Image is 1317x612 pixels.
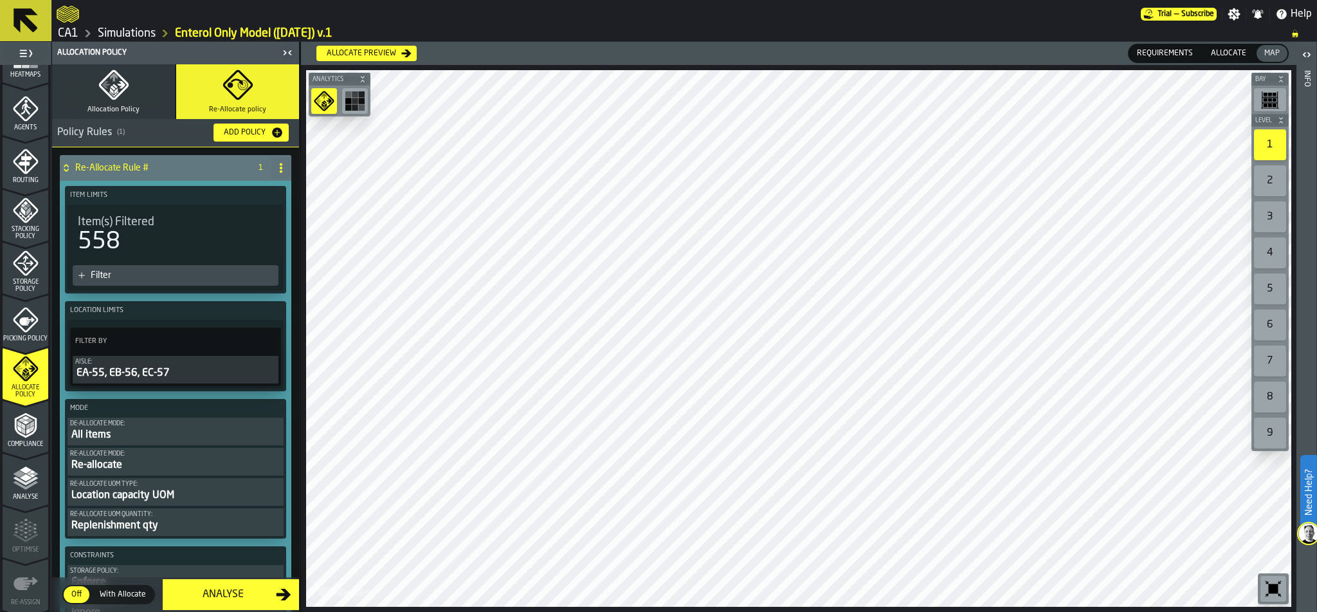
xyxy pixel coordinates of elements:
[1251,199,1289,235] div: button-toolbar-undefined
[309,86,340,116] div: button-toolbar-undefined
[70,511,281,518] div: Re-allocate UOM quantity:
[70,488,281,503] div: Location capacity UOM
[57,3,79,26] a: logo-header
[209,106,266,114] span: Re-Allocate policy
[70,450,281,458] div: Re-Allocate Mode:
[310,76,356,83] span: Analytics
[3,384,48,398] span: Allocate Policy
[1254,382,1286,413] div: 8
[1257,45,1287,62] div: thumb
[73,335,255,348] label: Filter By
[170,587,276,602] div: Analyse
[3,71,48,79] span: Heatmaps
[70,518,281,533] div: Replenishment qty
[1302,456,1316,528] label: Need Help?
[1254,346,1286,376] div: 7
[70,427,281,443] div: All items
[64,586,89,603] div: thumb
[73,356,278,384] div: PolicyFilterItem-Aisle
[1128,44,1202,63] label: button-switch-multi-Requirements
[1251,379,1289,415] div: button-toolbar-undefined
[3,348,48,399] li: menu Allocate Policy
[66,589,87,600] span: Off
[3,189,48,241] li: menu Stacking Policy
[55,48,278,57] div: Allocation Policy
[3,506,48,557] li: menu Optimise
[60,155,245,181] div: Re-Allocate Rule #
[87,106,140,114] span: Allocation Policy
[1251,114,1289,127] button: button-
[1263,579,1284,599] svg: Reset zoom and position
[70,568,281,575] div: Storage policy:
[73,212,278,257] div: stat-Item(s) Filtered
[68,304,284,317] label: Location Limits
[3,335,48,342] span: Picking Policy
[1255,44,1289,63] label: button-switch-multi-Map
[255,163,266,172] span: 1
[68,478,284,506] div: PolicyFilterItem-Re-allocate UOM Type
[1254,165,1286,196] div: 2
[1141,8,1217,21] a: link-to-/wh/i/76e2a128-1b54-4d66-80d4-05ae4c277723/pricing/
[1251,163,1289,199] div: button-toolbar-undefined
[1253,76,1275,83] span: Bay
[70,420,281,427] div: De-Allocate Mode:
[3,136,48,188] li: menu Routing
[316,46,417,61] button: button-Allocate preview
[3,124,48,131] span: Agents
[1206,48,1251,59] span: Allocate
[52,118,299,147] h3: title-section-[object Object]
[1251,415,1289,451] div: button-toolbar-undefined
[68,565,284,593] button: Storage policy:Enforce
[309,73,370,86] button: button-
[278,45,296,60] label: button-toggle-Close me
[1251,73,1289,86] button: button-
[3,295,48,346] li: menu Picking Policy
[1158,10,1172,19] span: Trial
[1298,44,1316,68] label: button-toggle-Open
[213,124,289,142] button: button-Add Policy
[52,42,299,64] header: Allocation Policy
[68,478,284,506] button: Re-allocate UOM Type:Location capacity UOM
[92,586,154,603] div: thumb
[68,402,284,415] label: Mode
[1251,127,1289,163] div: button-toolbar-undefined
[1254,201,1286,232] div: 3
[345,91,365,111] svg: Heatmap Mode
[57,125,203,140] div: Policy Rules
[3,84,48,135] li: menu Agents
[58,26,78,41] a: link-to-/wh/i/76e2a128-1b54-4d66-80d4-05ae4c277723
[1258,573,1289,604] div: button-toolbar-undefined
[98,26,156,41] a: link-to-/wh/i/76e2a128-1b54-4d66-80d4-05ae4c277723
[68,189,284,202] label: Item Limits
[68,508,284,536] button: Re-allocate UOM quantity:Replenishment qty
[1246,8,1269,21] label: button-toggle-Notifications
[3,226,48,240] span: Stacking Policy
[68,549,284,562] label: Constraints
[68,418,284,445] button: De-Allocate Mode:All items
[3,177,48,184] span: Routing
[70,575,281,590] div: Enforce
[3,494,48,501] span: Analyse
[1132,48,1198,59] span: Requirements
[1253,117,1275,124] span: Level
[95,589,151,600] span: With Allocate
[3,599,48,606] span: Re-assign
[1251,271,1289,307] div: button-toolbar-undefined
[1251,343,1289,379] div: button-toolbar-undefined
[91,585,155,604] label: button-switch-multi-With Allocate
[78,215,154,229] span: Item(s) Filtered
[1251,235,1289,271] div: button-toolbar-undefined
[1202,44,1255,63] label: button-switch-multi-Allocate
[1141,8,1217,21] div: Menu Subscription
[1251,307,1289,343] div: button-toolbar-undefined
[3,559,48,610] li: menu Re-assign
[219,128,271,137] div: Add Policy
[1222,8,1246,21] label: button-toggle-Settings
[73,356,278,384] button: Aisle:EA-55, EB-56, EC-57
[3,279,48,293] span: Storage Policy
[75,358,276,366] div: Aisle:
[57,26,1312,41] nav: Breadcrumb
[62,585,91,604] label: button-switch-multi-Off
[314,91,334,111] svg: Policy Mode
[70,458,281,473] div: Re-allocate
